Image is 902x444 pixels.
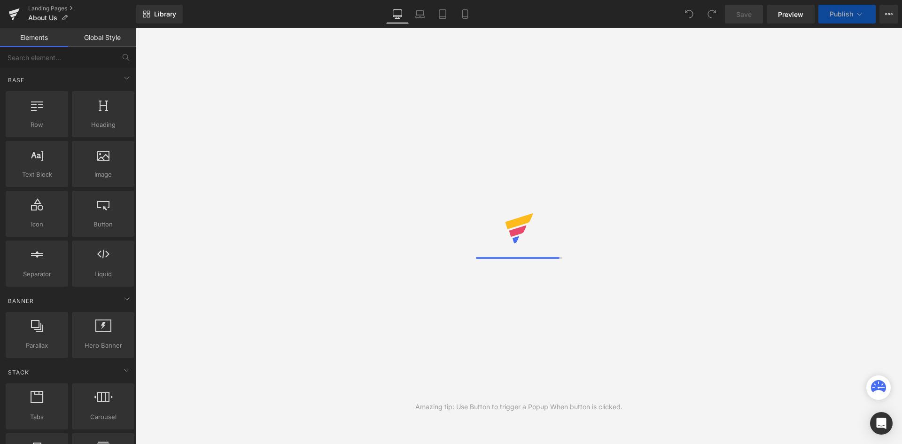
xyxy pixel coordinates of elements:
span: Base [7,76,25,85]
div: Amazing tip: Use Button to trigger a Popup When button is clicked. [415,402,622,412]
button: More [879,5,898,23]
span: Preview [778,9,803,19]
span: Text Block [8,170,65,179]
span: Row [8,120,65,130]
a: Global Style [68,28,136,47]
span: Banner [7,296,35,305]
span: Hero Banner [75,341,132,351]
a: New Library [136,5,183,23]
span: Icon [8,219,65,229]
div: Open Intercom Messenger [870,412,893,435]
button: Publish [818,5,876,23]
span: Heading [75,120,132,130]
span: Parallax [8,341,65,351]
a: Tablet [431,5,454,23]
span: Publish [830,10,853,18]
span: Separator [8,269,65,279]
span: Button [75,219,132,229]
span: Save [736,9,752,19]
span: About Us [28,14,57,22]
span: Carousel [75,412,132,422]
button: Undo [680,5,699,23]
a: Laptop [409,5,431,23]
span: Image [75,170,132,179]
span: Library [154,10,176,18]
span: Liquid [75,269,132,279]
a: Desktop [386,5,409,23]
span: Tabs [8,412,65,422]
button: Redo [702,5,721,23]
a: Mobile [454,5,476,23]
span: Stack [7,368,30,377]
a: Preview [767,5,815,23]
a: Landing Pages [28,5,136,12]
